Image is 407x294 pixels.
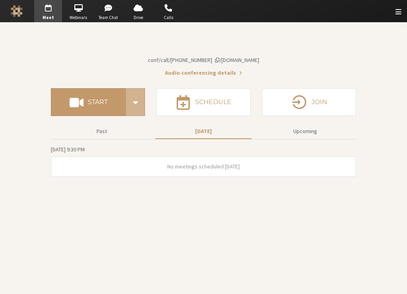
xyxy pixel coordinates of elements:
span: No meetings scheduled [DATE] [167,163,240,170]
span: [DATE] 9:30 PM [51,146,85,153]
button: Upcoming [257,124,353,138]
div: Start conference options [126,88,145,116]
section: Today's Meetings [51,145,356,177]
h4: Schedule [195,99,231,105]
button: Start [51,88,126,116]
span: Webinars [64,14,92,21]
h4: Start [88,99,108,105]
h4: Join [312,99,327,105]
span: Copy my meeting room link [148,56,259,64]
section: Account details [51,37,356,77]
button: Audio conferencing details [165,69,242,77]
button: Schedule [156,88,250,116]
button: Join [262,88,356,116]
span: Calls [155,14,182,21]
span: Meet [34,14,62,21]
button: [DATE] [155,124,252,138]
button: Past [54,124,150,138]
span: Drive [124,14,152,21]
img: Iotum [11,5,23,17]
button: Copy my meeting room linkCopy my meeting room link [148,56,259,64]
span: Team Chat [95,14,122,21]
